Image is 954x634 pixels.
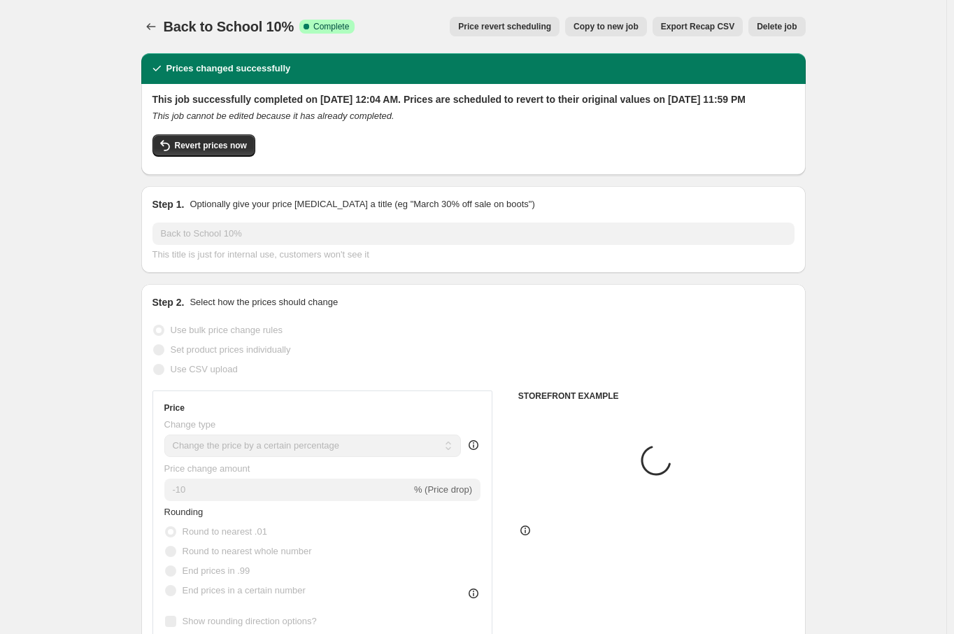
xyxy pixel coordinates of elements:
[166,62,291,76] h2: Prices changed successfully
[183,585,306,596] span: End prices in a certain number
[164,463,250,474] span: Price change amount
[164,19,294,34] span: Back to School 10%
[190,295,338,309] p: Select how the prices should change
[183,546,312,556] span: Round to nearest whole number
[313,21,349,32] span: Complete
[518,390,795,402] h6: STOREFRONT EXAMPLE
[171,364,238,374] span: Use CSV upload
[565,17,647,36] button: Copy to new job
[152,92,795,106] h2: This job successfully completed on [DATE] 12:04 AM. Prices are scheduled to revert to their origi...
[152,134,255,157] button: Revert prices now
[574,21,639,32] span: Copy to new job
[164,402,185,414] h3: Price
[183,526,267,537] span: Round to nearest .01
[152,295,185,309] h2: Step 2.
[467,438,480,452] div: help
[152,197,185,211] h2: Step 1.
[458,21,551,32] span: Price revert scheduling
[152,223,795,245] input: 30% off holiday sale
[164,419,216,430] span: Change type
[164,479,411,501] input: -15
[661,21,734,32] span: Export Recap CSV
[164,507,204,517] span: Rounding
[757,21,797,32] span: Delete job
[152,249,369,260] span: This title is just for internal use, customers won't see it
[653,17,743,36] button: Export Recap CSV
[748,17,805,36] button: Delete job
[152,111,394,121] i: This job cannot be edited because it has already completed.
[171,325,283,335] span: Use bulk price change rules
[450,17,560,36] button: Price revert scheduling
[183,616,317,626] span: Show rounding direction options?
[175,140,247,151] span: Revert prices now
[183,565,250,576] span: End prices in .99
[141,17,161,36] button: Price change jobs
[414,484,472,495] span: % (Price drop)
[171,344,291,355] span: Set product prices individually
[190,197,534,211] p: Optionally give your price [MEDICAL_DATA] a title (eg "March 30% off sale on boots")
